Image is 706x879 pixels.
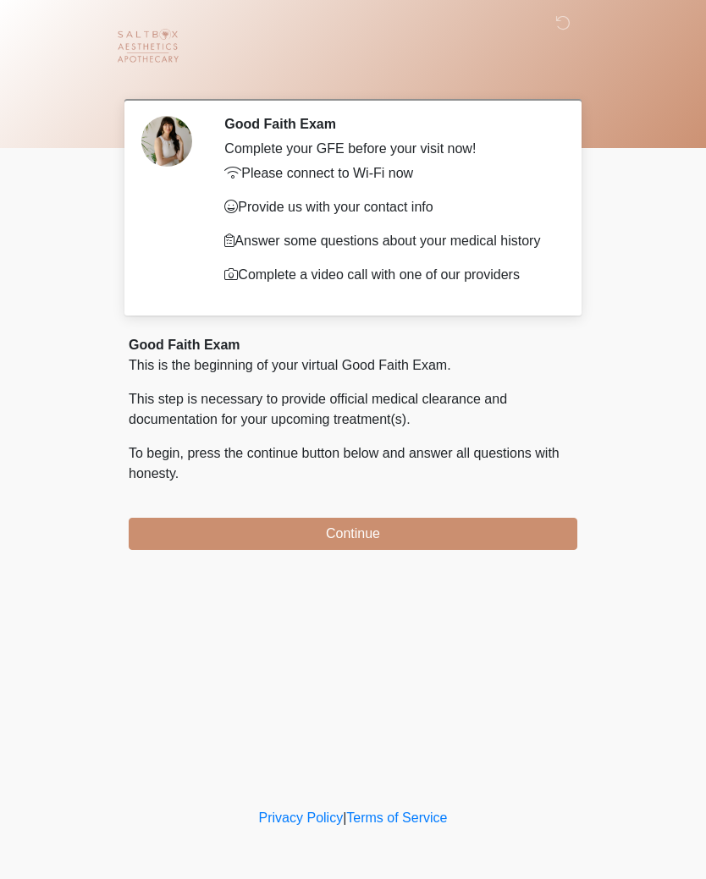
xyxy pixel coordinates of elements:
[141,116,192,167] img: Agent Avatar
[112,13,184,85] img: Saltbox Aesthetics Logo
[129,389,577,430] p: This step is necessary to provide official medical clearance and documentation for your upcoming ...
[224,139,552,159] div: Complete your GFE before your visit now!
[224,116,552,132] h2: Good Faith Exam
[343,810,346,825] a: |
[259,810,344,825] a: Privacy Policy
[129,335,577,355] div: Good Faith Exam
[224,265,552,285] p: Complete a video call with one of our providers
[129,443,577,484] p: To begin, press the continue button below and answer all questions with honesty.
[129,355,577,376] p: This is the beginning of your virtual Good Faith Exam.
[224,163,552,184] p: Please connect to Wi-Fi now
[224,231,552,251] p: Answer some questions about your medical history
[129,518,577,550] button: Continue
[346,810,447,825] a: Terms of Service
[224,197,552,217] p: Provide us with your contact info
